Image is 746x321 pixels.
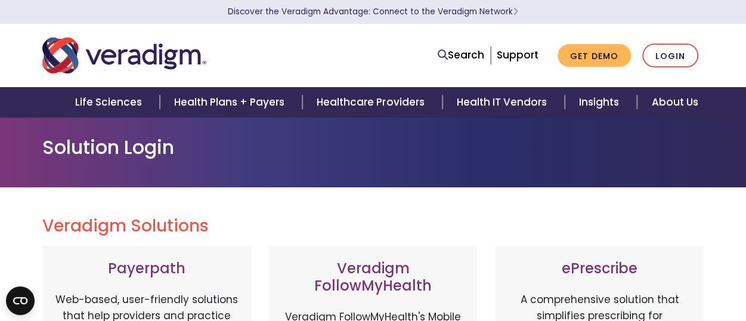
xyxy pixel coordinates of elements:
button: Open CMP widget [6,286,35,315]
h3: ePrescribe [507,260,692,277]
a: Search [438,47,484,63]
a: Login [642,44,698,68]
a: Health IT Vendors [442,87,565,118]
a: Health Plans + Payers [160,87,302,118]
a: About Us [637,87,712,118]
h3: Payerpath [54,260,239,277]
a: Support [497,48,538,62]
h1: Solution Login [42,136,704,159]
h3: Veradigm FollowMyHealth [281,260,466,295]
a: Life Sciences [61,87,160,118]
a: Get Demo [558,44,631,67]
a: Healthcare Providers [302,87,442,118]
h2: Veradigm Solutions [42,216,704,236]
img: Veradigm logo [42,36,206,75]
span: Learn More [513,6,518,17]
a: Insights [565,87,637,118]
a: Discover the Veradigm Advantage: Connect to the Veradigm NetworkLearn More [228,6,518,17]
